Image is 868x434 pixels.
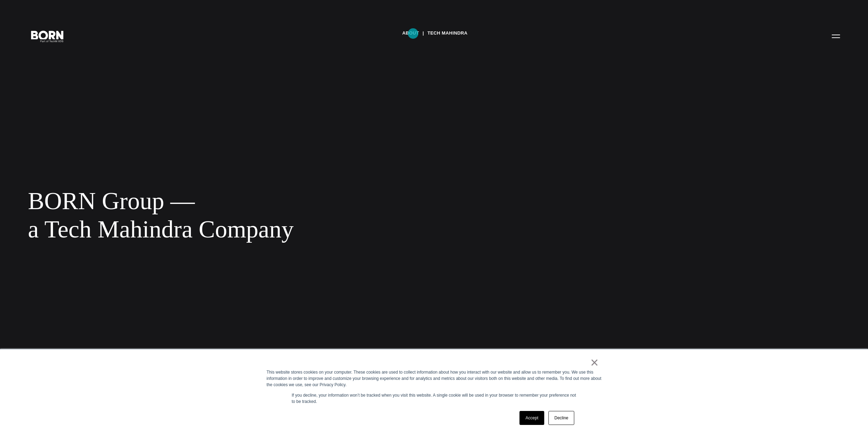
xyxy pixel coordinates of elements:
div: This website stores cookies on your computer. These cookies are used to collect information about... [267,369,601,388]
a: Accept [519,411,544,425]
div: BORN Group — a Tech Mahindra Company [28,187,426,244]
a: × [590,359,599,366]
a: Decline [548,411,574,425]
a: Tech Mahindra [427,28,467,38]
a: About [402,28,419,38]
button: Open [828,29,844,43]
p: If you decline, your information won’t be tracked when you visit this website. A single cookie wi... [292,392,576,405]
